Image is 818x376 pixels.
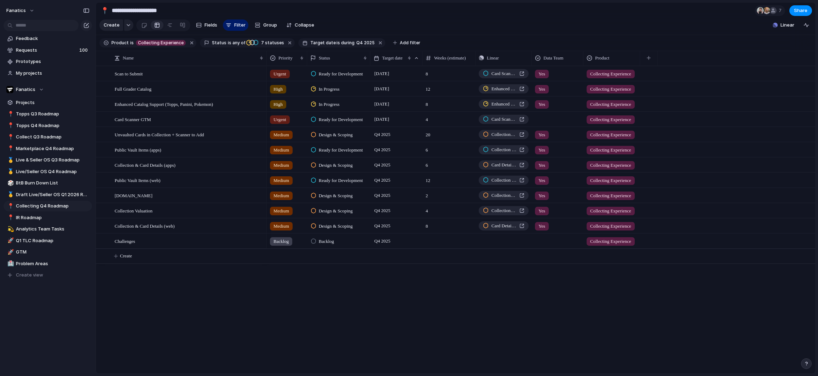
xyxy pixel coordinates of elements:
a: Collection Offers [479,176,529,185]
span: Weeks (estimate) [434,55,466,62]
div: 🎲BtB Burn Down List [4,178,92,188]
span: [DATE] [373,100,391,108]
a: Collections: Path to Card Details, Showcases, and Public Collections [479,191,529,200]
span: 12 [423,82,475,93]
span: Collections: Path to Card Details, Showcases, and Public Collections [491,207,517,214]
span: [DATE] [373,69,391,78]
span: IR Roadmap [16,214,90,221]
span: Priority [278,55,293,62]
a: 🥇Live & Seller OS Q3 Roadmap [4,155,92,165]
a: 📍Topps Q3 Roadmap [4,109,92,119]
a: 💫Analytics Team Tasks [4,224,92,234]
span: Backlog [273,238,289,245]
button: Fields [193,19,220,31]
button: Share [789,5,812,16]
span: Collections: Path to Card Details, Showcases, and Public Collections [491,131,517,138]
div: 🚀 [7,237,12,245]
span: Medium [273,162,289,169]
span: Target date [310,40,336,46]
span: 100 [79,47,89,54]
span: Enhanced Catalog Support (Topps, Panini, Pokemon) [115,100,213,108]
div: 🏥Problem Areas [4,258,92,269]
div: 📍 [7,121,12,130]
span: Collection Offers [491,146,517,153]
span: Medium [273,192,289,199]
button: 🏥 [6,260,13,267]
span: Collapse [295,22,314,29]
span: Design & Scoping [319,223,353,230]
span: Collections: Path to Card Details, Showcases, and Public Collections [491,192,517,199]
span: Collecting Experience [590,101,631,108]
a: 📍Marketplace Q4 Roadmap [4,143,92,154]
span: Collection Offers [491,177,517,184]
span: Q4 2025 [356,40,375,46]
div: 🥇 [7,167,12,176]
span: Medium [273,207,289,215]
span: Medium [273,177,289,184]
span: Topps Q4 Roadmap [16,122,90,129]
span: Yes [538,223,545,230]
span: Unvaulted Cards in Collection + Scanner to Add [115,130,204,138]
a: Card Scanner GTM [479,115,529,124]
span: 7 [259,40,265,45]
span: Create [104,22,120,29]
button: Collapse [283,19,317,31]
span: Status [212,40,226,46]
span: Collecting Experience [590,131,631,138]
a: 🚀GTM [4,247,92,257]
span: 7 [779,7,784,14]
span: Yes [538,192,545,199]
span: Yes [538,177,545,184]
a: 🚀Q1 TLC Roadmap [4,235,92,246]
span: High [273,101,283,108]
a: Enhanced Catalog Support (Topps, Panini, Pokemon) [479,84,529,93]
span: Q4 2025 [373,237,392,245]
span: is [228,40,231,46]
span: Medium [273,147,289,154]
div: 📍 [7,202,12,210]
span: Yes [538,70,545,78]
button: Collecting Experience [134,39,187,47]
button: 📍 [6,122,13,129]
div: 🥇Live/Seller OS Q4 Roadmap [4,166,92,177]
span: Collect Q3 Roadmap [16,133,90,141]
span: Problem Areas [16,260,90,267]
a: Prototypes [4,56,92,67]
a: My projects [4,68,92,79]
button: Group [251,19,281,31]
span: Ready for Development [319,116,363,123]
span: Add filter [400,40,420,46]
button: 🥇 [6,156,13,164]
div: 📍IR Roadmap [4,212,92,223]
span: Data Team [543,55,563,62]
span: My projects [16,70,90,77]
button: 🚀 [6,249,13,256]
span: [DATE] [373,85,391,93]
span: Q4 2025 [373,222,392,230]
span: Analytics Team Tasks [16,226,90,233]
span: Topps Q3 Roadmap [16,110,90,118]
a: Collections: Path to Card Details, Showcases, and Public Collections [479,206,529,215]
button: isduring [336,39,356,47]
a: Projects [4,97,92,108]
span: Design & Scoping [319,207,353,215]
span: Q4 2025 [373,130,392,139]
button: Add filter [389,38,425,48]
span: Product [595,55,609,62]
span: 8 [423,97,475,108]
span: GTM [16,249,90,256]
span: Draft Live/Seller OS Q1 2026 Roadmap [16,191,90,198]
span: Live/Seller OS Q4 Roadmap [16,168,90,175]
div: 🥇 [7,190,12,199]
span: Design & Scoping [319,131,353,138]
span: Collecting Experience [590,86,631,93]
span: is [336,40,340,46]
span: 12 [423,173,475,184]
span: Requests [16,47,77,54]
span: Q4 2025 [373,161,392,169]
div: 📍Topps Q4 Roadmap [4,120,92,131]
span: is [130,40,134,46]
